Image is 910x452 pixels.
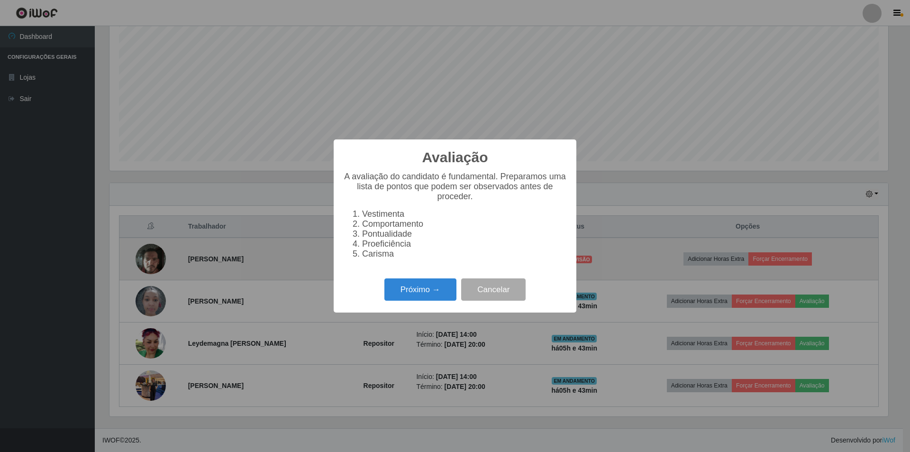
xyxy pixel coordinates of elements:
[362,219,567,229] li: Comportamento
[362,249,567,259] li: Carisma
[461,278,526,301] button: Cancelar
[362,209,567,219] li: Vestimenta
[362,229,567,239] li: Pontualidade
[422,149,488,166] h2: Avaliação
[384,278,456,301] button: Próximo →
[362,239,567,249] li: Proeficiência
[343,172,567,202] p: A avaliação do candidato é fundamental. Preparamos uma lista de pontos que podem ser observados a...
